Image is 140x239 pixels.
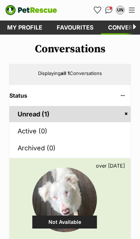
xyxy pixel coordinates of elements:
[126,5,137,16] button: Menu
[5,5,57,15] img: logo-e224e6f780fb5917bec1dbf3a21bbac754714ae5b6737aabdf751b685950b380.svg
[32,167,97,232] img: Luca
[92,4,103,16] a: Favourites
[9,92,131,99] header: Status
[117,6,124,14] div: UN
[115,4,126,16] button: My account
[92,4,126,16] ul: Account quick links
[32,216,97,229] div: Not Available
[50,21,101,35] a: Favourites
[103,4,115,16] a: Conversations
[96,162,125,169] p: over [DATE]
[9,140,131,156] a: Archived (0)
[5,5,57,15] a: PetRescue
[38,70,102,76] span: Displaying Conversations
[9,106,131,122] a: Unread (1)
[9,123,131,139] a: Active (0)
[105,6,113,14] img: chat-41dd97257d64d25036548639549fe6c8038ab92f7586957e7f3b1b290dea8141.svg
[61,70,70,76] strong: all 1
